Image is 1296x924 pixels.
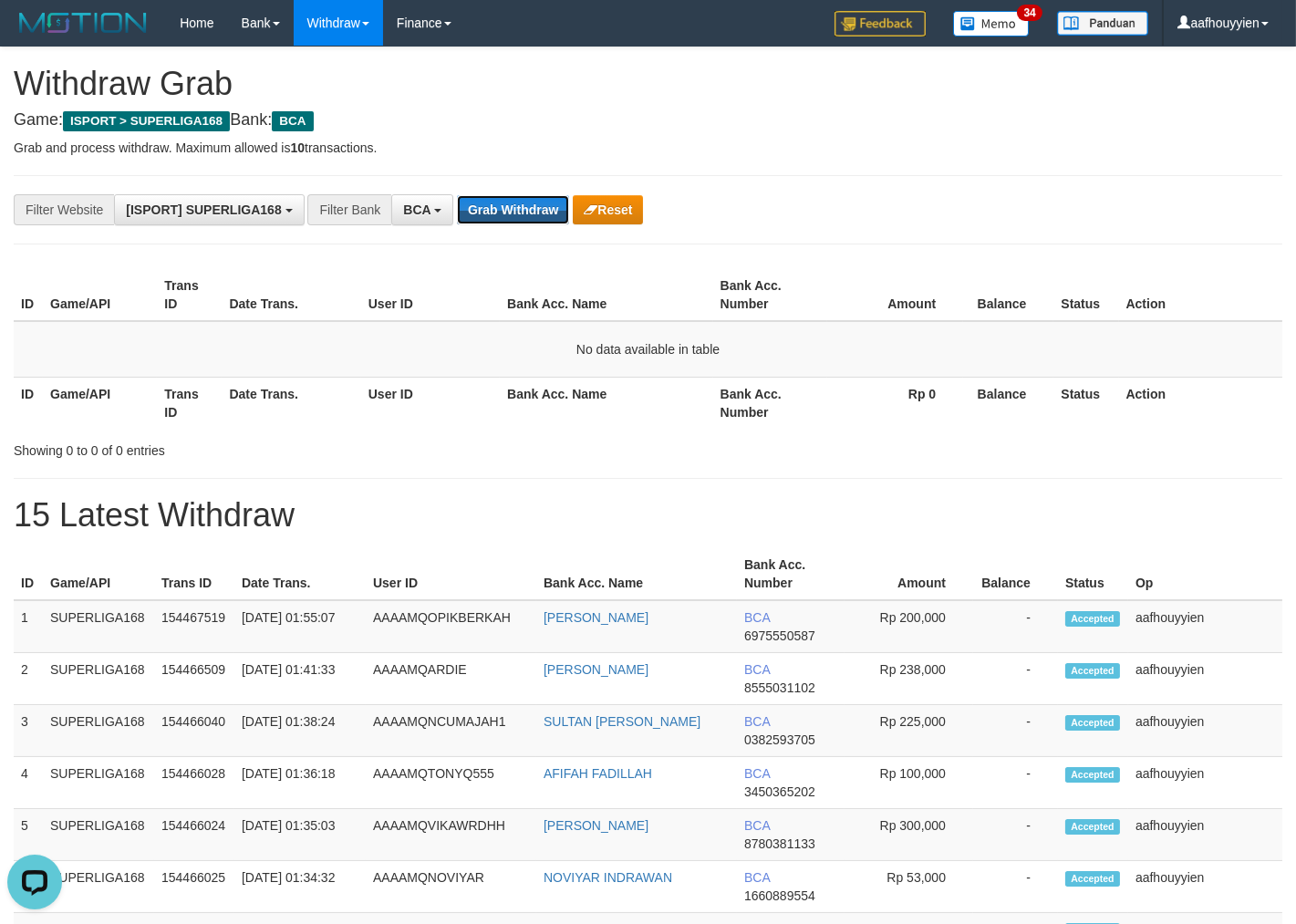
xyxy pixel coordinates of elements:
td: 154466040 [154,705,234,757]
th: ID [14,548,43,600]
th: ID [14,269,43,321]
img: Feedback.jpg [835,11,926,36]
button: Reset [573,195,643,224]
td: 1 [14,600,43,653]
th: Game/API [43,269,157,321]
span: BCA [744,818,770,833]
span: ISPORT > SUPERLIGA168 [63,111,230,131]
td: No data available in table [14,321,1282,378]
td: [DATE] 01:55:07 [234,600,366,653]
strong: 10 [290,140,305,155]
a: [PERSON_NAME] [544,818,648,833]
span: BCA [272,111,313,131]
span: BCA [744,714,770,729]
td: [DATE] 01:41:33 [234,653,366,705]
td: - [973,809,1058,861]
td: aafhouyyien [1128,653,1282,705]
td: aafhouyyien [1128,809,1282,861]
td: aafhouyyien [1128,757,1282,809]
a: [PERSON_NAME] [544,662,648,677]
td: [DATE] 01:36:18 [234,757,366,809]
th: Trans ID [157,269,222,321]
td: Rp 53,000 [845,861,973,913]
td: 154467519 [154,600,234,653]
td: [DATE] 01:38:24 [234,705,366,757]
div: Showing 0 to 0 of 0 entries [14,434,526,460]
th: Rp 0 [827,377,963,429]
td: - [973,600,1058,653]
td: SUPERLIGA168 [43,757,154,809]
td: Rp 225,000 [845,705,973,757]
img: Button%20Memo.svg [953,11,1030,36]
button: Grab Withdraw [457,195,569,224]
th: Op [1128,548,1282,600]
th: Bank Acc. Number [713,269,827,321]
td: AAAAMQTONYQ555 [366,757,536,809]
td: SUPERLIGA168 [43,600,154,653]
th: Action [1119,269,1282,321]
span: Copy 3450365202 to clipboard [744,784,815,799]
th: Bank Acc. Number [713,377,827,429]
td: Rp 238,000 [845,653,973,705]
td: 2 [14,653,43,705]
td: - [973,705,1058,757]
th: Trans ID [154,548,234,600]
th: Balance [963,377,1053,429]
td: SUPERLIGA168 [43,861,154,913]
p: Grab and process withdraw. Maximum allowed is transactions. [14,139,1282,157]
span: BCA [744,870,770,885]
span: Accepted [1065,767,1120,783]
span: BCA [744,662,770,677]
h1: Withdraw Grab [14,66,1282,102]
a: NOVIYAR INDRAWAN [544,870,672,885]
td: 154466028 [154,757,234,809]
td: [DATE] 01:35:03 [234,809,366,861]
button: Open LiveChat chat widget [7,7,62,62]
td: SUPERLIGA168 [43,809,154,861]
th: Bank Acc. Name [536,548,737,600]
span: Copy 8555031102 to clipboard [744,680,815,695]
td: 154466025 [154,861,234,913]
button: BCA [391,194,453,225]
td: - [973,653,1058,705]
td: 3 [14,705,43,757]
span: Copy 6975550587 to clipboard [744,628,815,643]
td: 154466509 [154,653,234,705]
td: AAAAMQARDIE [366,653,536,705]
td: 154466024 [154,809,234,861]
th: Status [1053,269,1118,321]
td: - [973,861,1058,913]
h1: 15 Latest Withdraw [14,497,1282,534]
span: Accepted [1065,819,1120,835]
a: SULTAN [PERSON_NAME] [544,714,700,729]
td: Rp 200,000 [845,600,973,653]
img: panduan.png [1057,11,1148,36]
span: Accepted [1065,663,1120,679]
td: aafhouyyien [1128,705,1282,757]
td: 4 [14,757,43,809]
th: Balance [973,548,1058,600]
a: AFIFAH FADILLAH [544,766,652,781]
th: Action [1119,377,1282,429]
th: User ID [366,548,536,600]
th: Bank Acc. Name [500,377,713,429]
td: Rp 100,000 [845,757,973,809]
th: Balance [963,269,1053,321]
th: User ID [361,377,500,429]
th: Amount [845,548,973,600]
td: SUPERLIGA168 [43,653,154,705]
td: aafhouyyien [1128,861,1282,913]
td: 5 [14,809,43,861]
td: AAAAMQNOVIYAR [366,861,536,913]
span: Accepted [1065,611,1120,627]
div: Filter Website [14,194,114,225]
td: AAAAMQVIKAWRDHH [366,809,536,861]
span: Accepted [1065,871,1120,887]
button: [ISPORT] SUPERLIGA168 [114,194,304,225]
td: - [973,757,1058,809]
a: [PERSON_NAME] [544,610,648,625]
th: Trans ID [157,377,222,429]
span: Copy 8780381133 to clipboard [744,836,815,851]
span: [ISPORT] SUPERLIGA168 [126,202,281,217]
th: Bank Acc. Number [737,548,845,600]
